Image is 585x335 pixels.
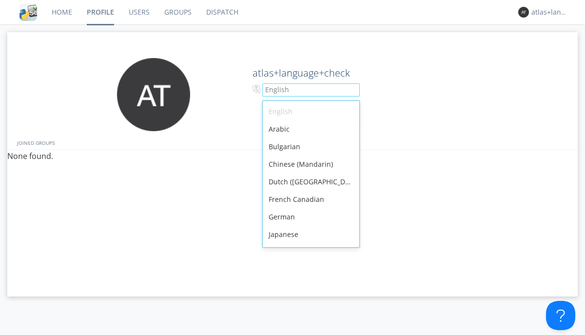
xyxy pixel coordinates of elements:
[265,85,346,95] div: English
[15,136,575,150] div: JOINED GROUPS
[546,301,575,330] iframe: Toggle Customer Support
[19,3,37,21] img: cddb5a64eb264b2086981ab96f4c1ba7
[263,191,359,208] div: French Canadian
[263,243,359,261] div: [DEMOGRAPHIC_DATA]
[253,83,262,95] img: In groups with Translation enabled, your messages will be automatically translated to and from th...
[263,208,359,226] div: German
[263,226,359,243] div: Japanese
[263,156,359,173] div: Chinese (Mandarin)
[253,68,523,79] h2: atlas+language+check
[263,173,359,191] div: Dutch ([GEOGRAPHIC_DATA])
[518,7,529,18] img: 373638.png
[263,120,359,138] div: Arabic
[263,103,359,120] div: English
[7,150,578,163] p: None found.
[263,138,359,156] div: Bulgarian
[531,7,568,17] div: atlas+language+check
[117,58,190,131] img: 373638.png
